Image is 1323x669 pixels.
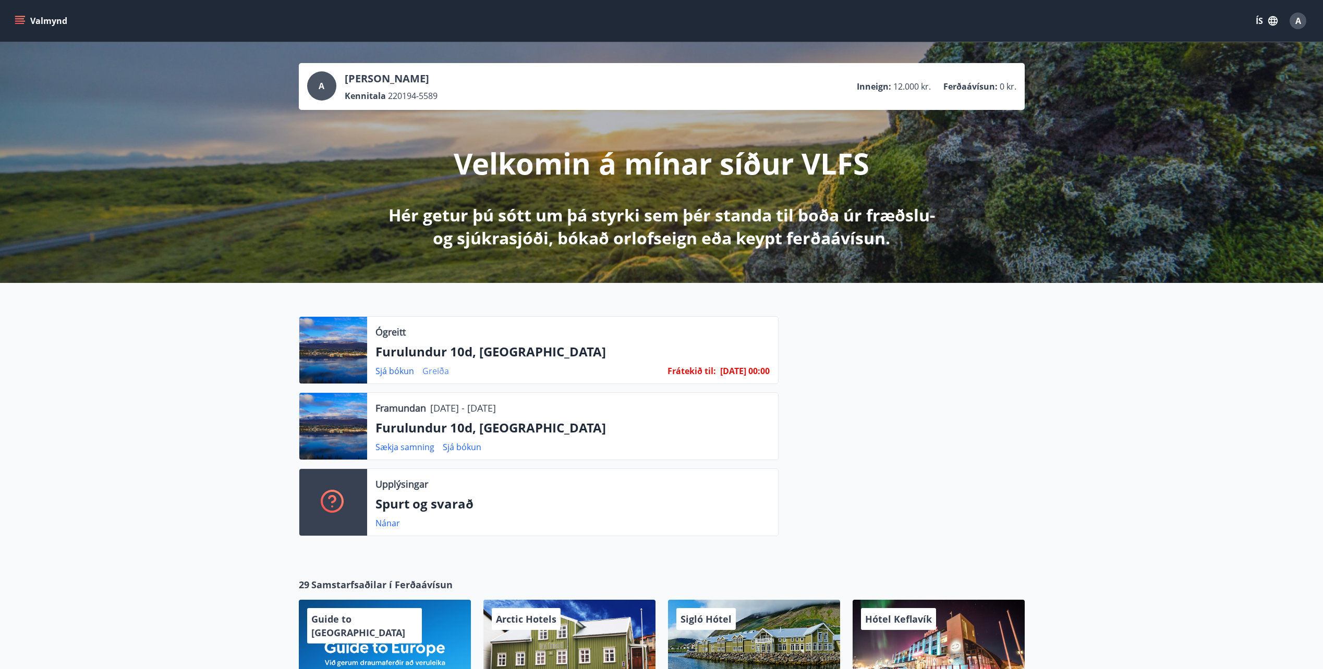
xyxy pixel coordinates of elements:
[375,419,770,437] p: Furulundur 10d, [GEOGRAPHIC_DATA]
[311,578,453,591] span: Samstarfsaðilar í Ferðaávísun
[319,80,324,92] span: A
[430,401,496,415] p: [DATE] - [DATE]
[857,81,891,92] p: Inneign :
[345,90,386,102] p: Kennitala
[13,11,71,30] button: menu
[299,578,309,591] span: 29
[865,613,932,625] span: Hótel Keflavík
[496,613,556,625] span: Arctic Hotels
[1295,15,1301,27] span: A
[311,613,405,639] span: Guide to [GEOGRAPHIC_DATA]
[1250,11,1283,30] button: ÍS
[345,71,438,86] p: [PERSON_NAME]
[388,90,438,102] span: 220194-5589
[375,477,428,491] p: Upplýsingar
[375,343,770,361] p: Furulundur 10d, [GEOGRAPHIC_DATA]
[375,401,426,415] p: Framundan
[422,365,449,377] a: Greiða
[375,365,414,377] a: Sjá bókun
[375,441,434,453] a: Sækja samning
[943,81,998,92] p: Ferðaávísun :
[454,143,869,183] p: Velkomin á mínar síður VLFS
[720,365,770,377] span: [DATE] 00:00
[1000,81,1016,92] span: 0 kr.
[681,613,732,625] span: Sigló Hótel
[667,365,716,377] span: Frátekið til :
[375,517,400,529] a: Nánar
[386,204,937,250] p: Hér getur þú sótt um þá styrki sem þér standa til boða úr fræðslu- og sjúkrasjóði, bókað orlofsei...
[375,495,770,513] p: Spurt og svarað
[443,441,481,453] a: Sjá bókun
[375,325,406,339] p: Ógreitt
[1285,8,1310,33] button: A
[893,81,931,92] span: 12.000 kr.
